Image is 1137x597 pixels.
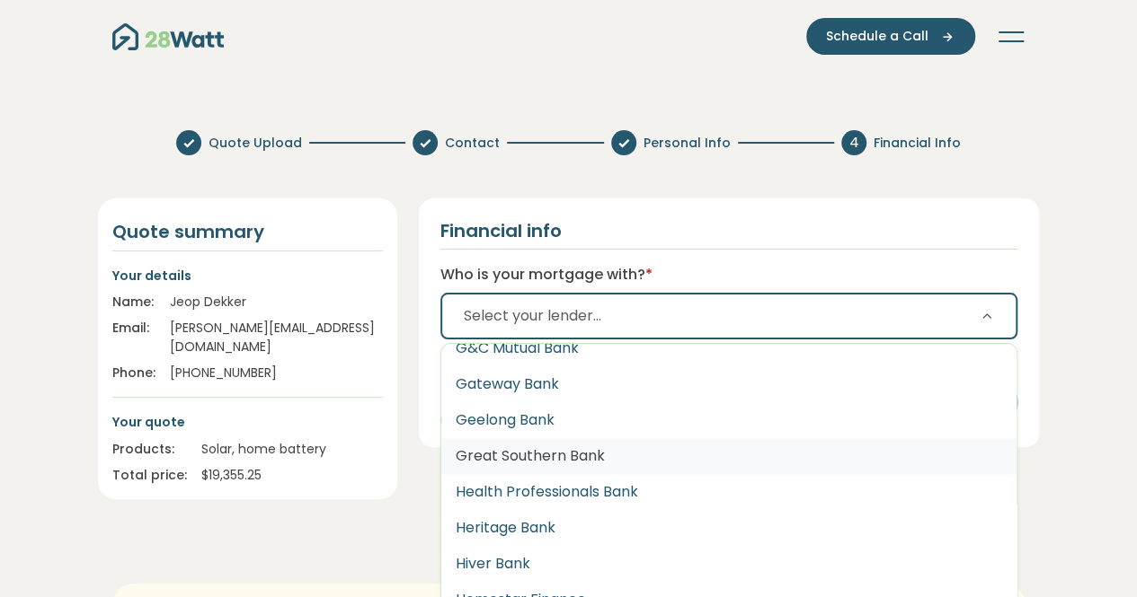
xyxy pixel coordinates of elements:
[441,330,1017,366] button: G&C Mutual Bank
[170,319,383,356] div: [PERSON_NAME][EMAIL_ADDRESS][DOMAIN_NAME]
[112,319,155,356] div: Email:
[441,510,1017,546] button: Heritage Bank
[201,440,383,459] div: Solar, home battery
[441,546,1017,582] button: Hiver Bank
[112,466,187,485] div: Total price:
[201,466,383,485] div: $ 19,355.25
[1047,511,1137,597] iframe: Chat Widget
[112,412,383,432] p: Your quote
[997,28,1026,46] button: Toggle navigation
[440,220,562,241] h2: Financial info
[112,220,383,243] h4: Quote summary
[112,440,187,459] div: Products:
[112,364,155,382] div: Phone:
[170,364,383,382] div: [PHONE_NUMBER]
[644,134,731,153] span: Personal Info
[806,18,975,55] button: Schedule a Call
[841,130,866,155] div: 4
[440,293,1018,339] button: Select your lender...
[826,27,928,46] span: Schedule a Call
[209,134,302,153] span: Quote Upload
[112,23,224,50] img: 28Watt
[441,474,1017,510] button: Health Professionals Bank
[170,293,383,312] div: Jeop Dekker
[441,438,1017,474] button: Great Southern Bank
[112,293,155,312] div: Name:
[112,266,383,285] p: Your details
[112,18,1026,55] nav: Main navigation
[445,134,500,153] span: Contact
[441,402,1017,438] button: Geelong Bank
[464,305,601,327] span: Select your lender...
[441,366,1017,402] button: Gateway Bank
[440,264,653,285] label: Who is your mortgage with?
[874,134,961,153] span: Financial Info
